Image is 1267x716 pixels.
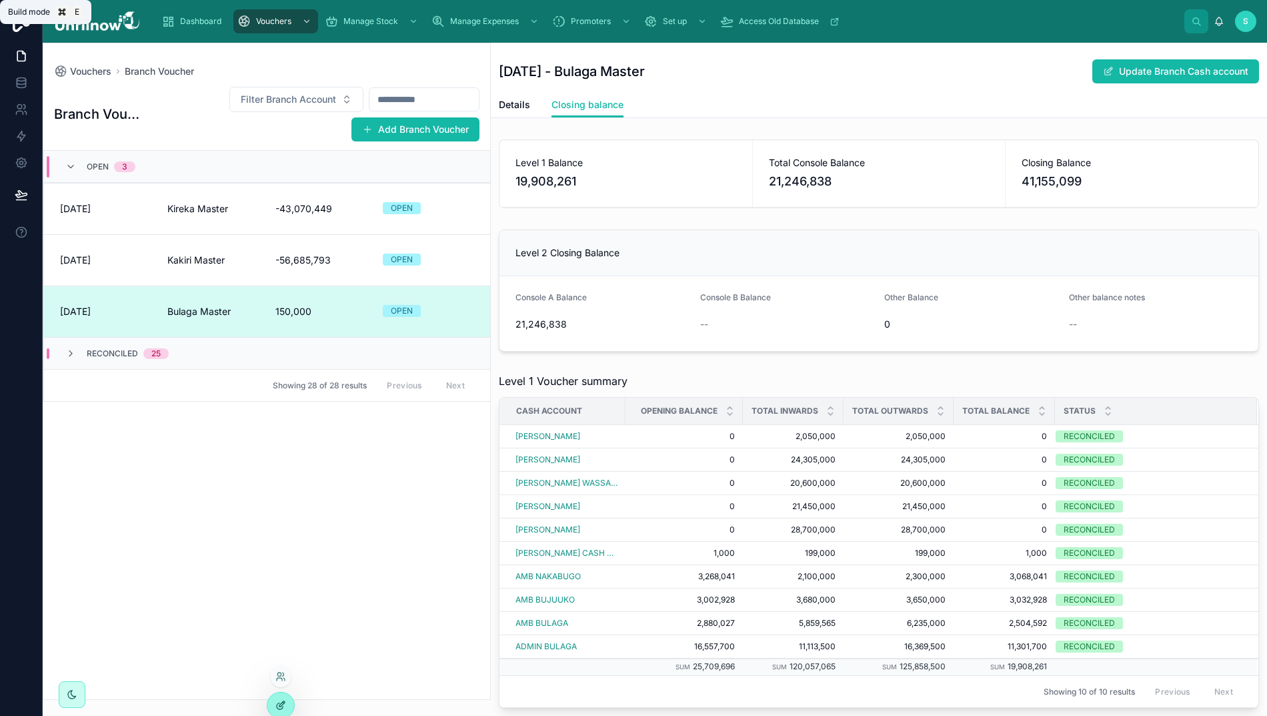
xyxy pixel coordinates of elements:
[1056,524,1241,536] a: RECONCILED
[1069,318,1077,331] span: --
[70,65,111,78] span: Vouchers
[962,641,1047,652] a: 11,301,700
[633,524,735,535] span: 0
[54,105,147,123] h1: Branch Vouchers
[515,641,577,652] a: ADMIN BULAGA
[54,65,111,78] a: Vouchers
[515,524,580,535] span: [PERSON_NAME]
[122,161,127,172] div: 3
[751,548,836,559] a: 199,000
[1064,500,1115,512] div: RECONCILED
[884,292,938,302] span: Other Balance
[640,9,714,33] a: Set up
[962,524,1047,535] a: 0
[633,595,735,605] a: 3,002,928
[44,183,490,234] a: [DATE]Kireka Master-43,070,449OPEN
[633,571,735,582] a: 3,268,041
[751,571,836,582] span: 2,100,000
[852,641,946,652] a: 16,369,500
[852,524,946,535] span: 28,700,000
[241,93,336,106] span: Filter Branch Account
[962,571,1047,582] span: 3,068,041
[151,7,1184,36] div: scrollable content
[515,618,568,629] a: AMB BULAGA
[633,478,735,488] a: 0
[962,501,1047,512] a: 0
[515,571,581,582] span: AMB NAKABUGO
[852,431,946,442] a: 2,050,000
[790,661,836,671] span: 120,057,065
[852,501,946,512] a: 21,450,000
[515,595,575,605] a: AMB BUJUUKO
[60,254,151,267] span: [DATE]
[962,548,1047,559] a: 1,000
[852,478,946,488] span: 20,600,000
[962,618,1047,629] a: 2,504,592
[633,641,735,652] a: 16,557,700
[351,117,479,141] button: Add Branch Voucher
[700,292,771,302] span: Console B Balance
[180,16,221,27] span: Dashboard
[157,9,231,33] a: Dashboard
[571,16,611,27] span: Promoters
[391,254,413,266] div: OPEN
[515,478,617,488] a: [PERSON_NAME] WASSAJJA
[852,406,928,416] span: TOTAL OUTWARDS
[1056,500,1241,512] a: RECONCILED
[1064,641,1115,653] div: RECONCILED
[499,373,627,389] span: Level 1 Voucher summary
[1056,571,1241,583] a: RECONCILED
[693,661,735,671] span: 25,709,696
[125,65,194,78] span: Branch Voucher
[852,548,946,559] span: 199,000
[515,454,617,465] a: [PERSON_NAME]
[1056,594,1241,606] a: RECONCILED
[321,9,425,33] a: Manage Stock
[1064,594,1115,606] div: RECONCILED
[962,431,1047,442] a: 0
[450,16,519,27] span: Manage Expenses
[515,548,617,559] a: [PERSON_NAME] CASH BULAGA
[551,98,623,111] span: Closing balance
[676,663,690,671] small: Sum
[1056,641,1241,653] a: RECONCILED
[633,548,735,559] a: 1,000
[852,571,946,582] a: 2,300,000
[515,431,580,442] span: [PERSON_NAME]
[852,595,946,605] a: 3,650,000
[751,595,836,605] a: 3,680,000
[751,501,836,512] a: 21,450,000
[1056,477,1241,489] a: RECONCILED
[751,478,836,488] a: 20,600,000
[60,202,151,216] span: [DATE]
[962,478,1047,488] span: 0
[962,406,1030,416] span: TOTAL BALANCE
[1064,430,1115,442] div: RECONCILED
[515,501,580,512] a: [PERSON_NAME]
[1008,661,1047,671] span: 19,908,261
[769,172,990,191] span: 21,246,838
[852,454,946,465] span: 24,305,000
[852,618,946,629] span: 6,235,000
[772,663,787,671] small: Sum
[1243,16,1248,27] span: S
[391,305,413,317] div: OPEN
[633,454,735,465] a: 0
[633,618,735,629] a: 2,880,027
[751,454,836,465] a: 24,305,000
[1044,687,1135,697] span: Showing 10 of 10 results
[1064,617,1115,629] div: RECONCILED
